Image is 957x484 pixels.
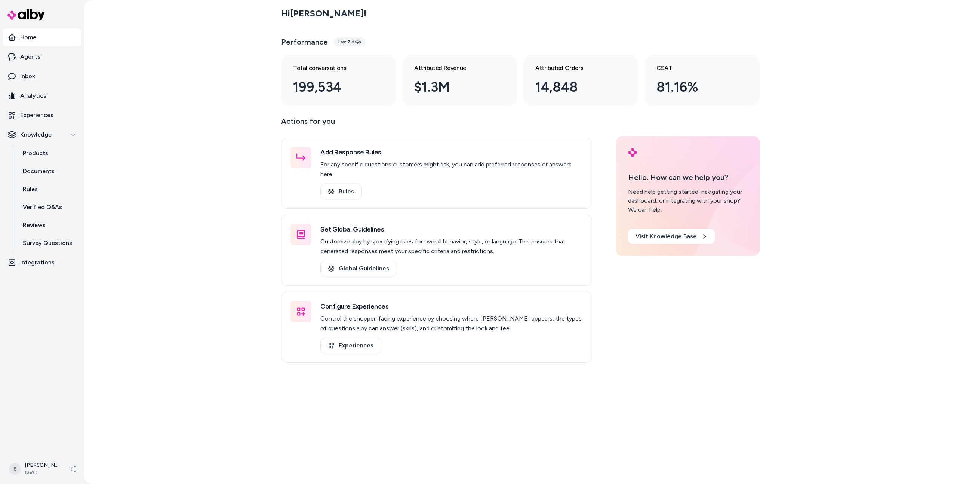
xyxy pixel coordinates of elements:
[20,72,35,81] p: Inbox
[3,87,81,105] a: Analytics
[402,55,517,106] a: Attributed Revenue $1.3M
[628,148,637,157] img: alby Logo
[293,64,372,73] h3: Total conversations
[281,55,396,106] a: Total conversations 199,534
[3,254,81,272] a: Integrations
[414,64,493,73] h3: Attributed Revenue
[535,77,615,97] div: 14,848
[23,203,62,212] p: Verified Q&As
[20,91,46,100] p: Analytics
[15,234,81,252] a: Survey Questions
[9,463,21,475] span: S
[20,258,55,267] p: Integrations
[644,55,760,106] a: CSAT 81.16%
[628,172,748,183] p: Hello. How can we help you?
[320,338,381,353] a: Experiences
[320,224,583,235] h3: Set Global Guidelines
[23,167,55,176] p: Documents
[23,185,38,194] p: Rules
[4,457,64,481] button: S[PERSON_NAME]QVC
[20,130,52,139] p: Knowledge
[628,187,748,214] div: Need help getting started, navigating your dashboard, or integrating with your shop? We can help.
[656,64,736,73] h3: CSAT
[7,9,45,20] img: alby Logo
[3,48,81,66] a: Agents
[281,37,328,47] h3: Performance
[25,462,58,469] p: [PERSON_NAME]
[23,239,72,248] p: Survey Questions
[320,147,583,157] h3: Add Response Rules
[3,28,81,46] a: Home
[23,149,48,158] p: Products
[25,469,58,477] span: QVC
[3,126,81,144] button: Knowledge
[3,106,81,124] a: Experiences
[523,55,638,106] a: Attributed Orders 14,848
[320,261,397,276] a: Global Guidelines
[15,216,81,234] a: Reviews
[23,221,46,230] p: Reviews
[15,162,81,180] a: Documents
[320,160,583,179] p: For any specific questions customers might ask, you can add preferred responses or answers here.
[3,67,81,85] a: Inbox
[293,77,372,97] div: 199,534
[281,115,592,133] p: Actions for you
[656,77,736,97] div: 81.16%
[15,180,81,198] a: Rules
[320,237,583,256] p: Customize alby by specifying rules for overall behavior, style, or language. This ensures that ge...
[20,111,53,120] p: Experiences
[15,144,81,162] a: Products
[15,198,81,216] a: Verified Q&As
[320,301,583,312] h3: Configure Experiences
[281,8,366,19] h2: Hi [PERSON_NAME] !
[535,64,615,73] h3: Attributed Orders
[320,314,583,333] p: Control the shopper-facing experience by choosing where [PERSON_NAME] appears, the types of quest...
[628,229,715,244] a: Visit Knowledge Base
[20,52,40,61] p: Agents
[20,33,36,42] p: Home
[414,77,493,97] div: $1.3M
[334,37,365,46] div: Last 7 days
[320,184,362,199] a: Rules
